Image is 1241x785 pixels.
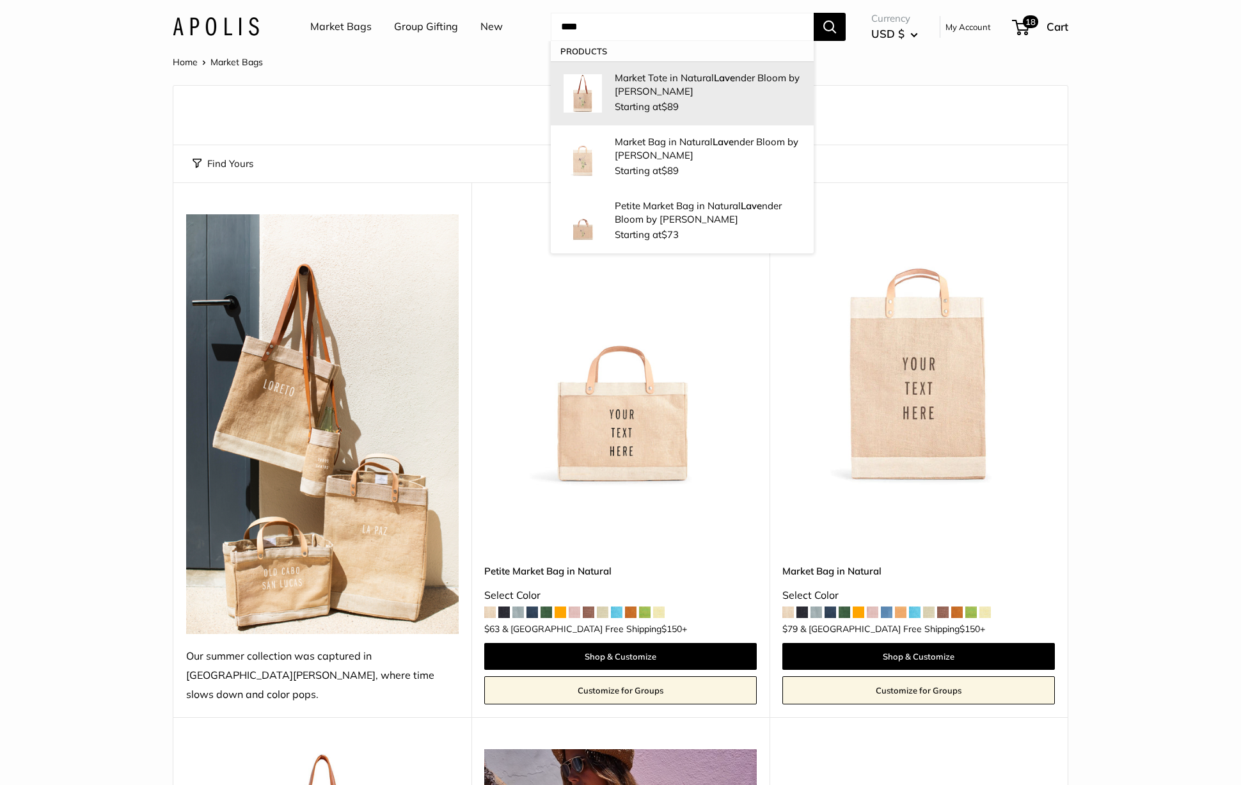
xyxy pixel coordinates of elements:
span: USD $ [871,27,905,40]
span: Starting at [615,100,679,113]
strong: Lave [714,72,735,84]
strong: Lave [741,200,762,212]
img: Market Tote in Natural Lavender Bloom by Amy Logsdon [564,74,602,113]
span: Cart [1047,20,1068,33]
button: Search [814,13,846,41]
a: Shop & Customize [484,643,757,670]
a: Petite Market Bag in Naturaldescription_Effortless style that elevates every moment [484,214,757,487]
p: Petite Market Bag in Natural nder Bloom by [PERSON_NAME] [615,199,801,226]
span: $89 [661,164,679,177]
a: My Account [945,19,991,35]
a: Petite Market Bag in Natural Lavender Bloom by Amy Logsdon Petite Market Bag in NaturalLavender B... [551,189,814,253]
div: Select Color [484,586,757,605]
nav: Breadcrumb [173,54,263,70]
strong: Lave [713,136,734,148]
a: 18 Cart [1013,17,1068,37]
img: Our summer collection was captured in Todos Santos, where time slows down and color pops. [186,214,459,634]
img: Petite Market Bag in Natural Lavender Bloom by Amy Logsdon [564,202,602,241]
a: Market Bag in Natural Lavender Bloom by Amy Logsdon Market Bag in NaturalLavender Bloom by [PERSO... [551,125,814,189]
a: Home [173,56,198,68]
a: Customize for Groups [782,676,1055,704]
input: Search... [551,13,814,41]
img: Market Bag in Natural [782,214,1055,487]
h1: Market Bags [193,99,1048,126]
p: Market Bag in Natural nder Bloom by [PERSON_NAME] [615,135,801,162]
img: Apolis [173,17,259,36]
span: & [GEOGRAPHIC_DATA] Free Shipping + [800,624,985,633]
a: Market Bag in NaturalMarket Bag in Natural [782,214,1055,487]
a: Group Gifting [394,17,458,36]
p: Market Tote in Natural nder Bloom by [PERSON_NAME] [615,71,801,98]
span: Starting at [615,164,679,177]
a: Petite Market Bag in Natural [484,564,757,578]
span: $73 [661,228,679,241]
span: Starting at [615,228,679,241]
a: Shop & Customize [782,643,1055,670]
p: Products [551,41,814,61]
span: 18 [1023,15,1038,28]
button: Find Yours [193,155,253,173]
span: Currency [871,10,918,28]
div: Our summer collection was captured in [GEOGRAPHIC_DATA][PERSON_NAME], where time slows down and c... [186,647,459,704]
span: $89 [661,100,679,113]
a: Market Tote in Natural Lavender Bloom by Amy Logsdon Market Tote in NaturalLavender Bloom by [PER... [551,61,814,125]
img: Market Bag in Natural Lavender Bloom by Amy Logsdon [564,138,602,177]
a: Customize for Groups [484,676,757,704]
span: Market Bags [210,56,263,68]
span: $63 [484,623,500,635]
a: Market Bags [310,17,372,36]
a: New [480,17,503,36]
a: Market Bag in Natural [782,564,1055,578]
div: Select Color [782,586,1055,605]
span: & [GEOGRAPHIC_DATA] Free Shipping + [502,624,687,633]
span: $150 [960,623,980,635]
button: USD $ [871,24,918,44]
img: Petite Market Bag in Natural [484,214,757,487]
